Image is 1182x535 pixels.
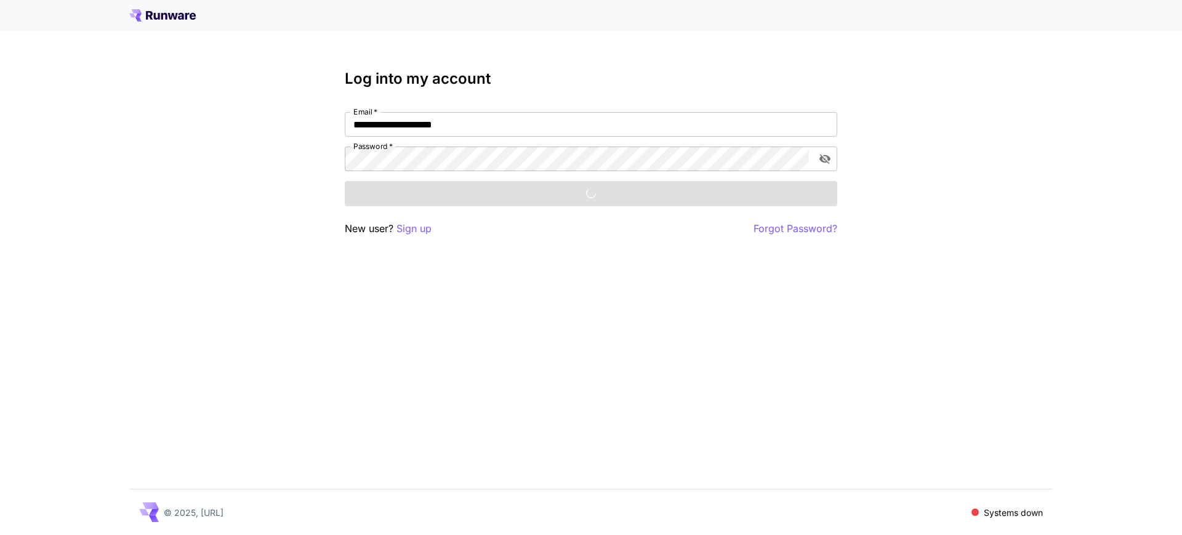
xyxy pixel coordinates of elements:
h3: Log into my account [345,70,837,87]
button: Forgot Password? [754,221,837,236]
p: New user? [345,221,432,236]
button: Sign up [396,221,432,236]
label: Email [353,107,377,117]
p: Systems down [984,506,1043,519]
label: Password [353,141,393,151]
button: toggle password visibility [814,148,836,170]
p: © 2025, [URL] [164,506,223,519]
